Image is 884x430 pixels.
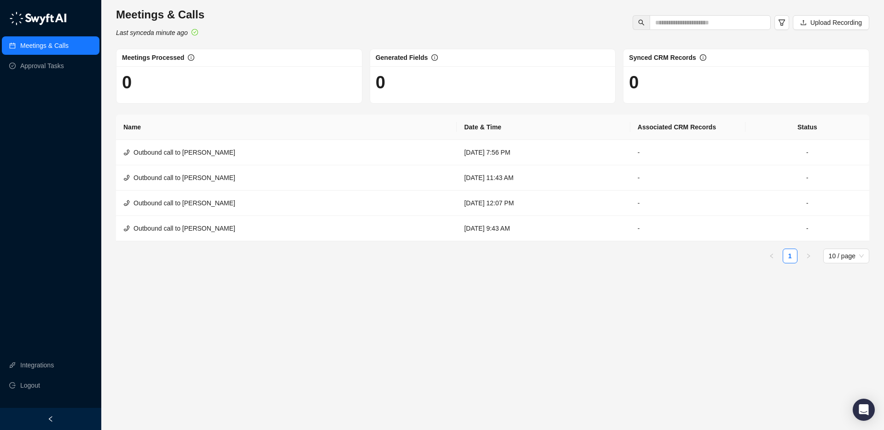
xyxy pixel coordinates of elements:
[188,54,194,61] span: info-circle
[629,72,863,93] h1: 0
[823,249,869,263] div: Page Size
[630,191,745,216] td: -
[778,19,785,26] span: filter
[20,57,64,75] a: Approval Tasks
[123,200,130,206] span: phone
[123,149,130,156] span: phone
[783,249,797,263] a: 1
[122,54,184,61] span: Meetings Processed
[801,249,816,263] li: Next Page
[457,165,630,191] td: [DATE] 11:43 AM
[376,54,428,61] span: Generated Fields
[134,199,235,207] span: Outbound call to [PERSON_NAME]
[745,140,869,165] td: -
[630,115,745,140] th: Associated CRM Records
[630,140,745,165] td: -
[800,19,807,26] span: upload
[793,15,869,30] button: Upload Recording
[745,165,869,191] td: -
[20,356,54,374] a: Integrations
[853,399,875,421] div: Open Intercom Messenger
[192,29,198,35] span: check-circle
[745,115,869,140] th: Status
[9,382,16,389] span: logout
[764,249,779,263] li: Previous Page
[122,72,356,93] h1: 0
[376,72,610,93] h1: 0
[116,115,457,140] th: Name
[457,140,630,165] td: [DATE] 7:56 PM
[9,12,67,25] img: logo-05li4sbe.png
[745,191,869,216] td: -
[20,376,40,395] span: Logout
[134,225,235,232] span: Outbound call to [PERSON_NAME]
[457,115,630,140] th: Date & Time
[431,54,438,61] span: info-circle
[801,249,816,263] button: right
[123,174,130,181] span: phone
[769,253,774,259] span: left
[629,54,696,61] span: Synced CRM Records
[134,174,235,181] span: Outbound call to [PERSON_NAME]
[630,216,745,241] td: -
[764,249,779,263] button: left
[745,216,869,241] td: -
[638,19,645,26] span: search
[700,54,706,61] span: info-circle
[47,416,54,422] span: left
[123,225,130,232] span: phone
[116,29,188,36] i: Last synced a minute ago
[810,17,862,28] span: Upload Recording
[457,216,630,241] td: [DATE] 9:43 AM
[457,191,630,216] td: [DATE] 12:07 PM
[134,149,235,156] span: Outbound call to [PERSON_NAME]
[116,7,204,22] h3: Meetings & Calls
[630,165,745,191] td: -
[20,36,69,55] a: Meetings & Calls
[806,253,811,259] span: right
[829,249,864,263] span: 10 / page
